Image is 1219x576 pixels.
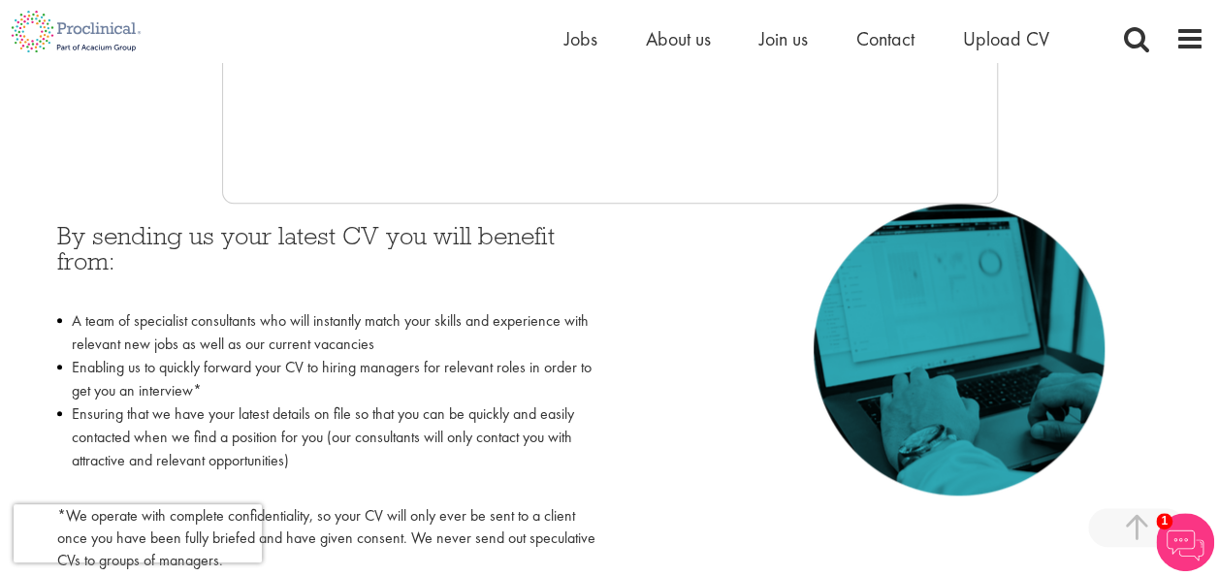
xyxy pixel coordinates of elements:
li: A team of specialist consultants who will instantly match your skills and experience with relevan... [57,309,595,356]
p: *We operate with complete confidentiality, so your CV will only ever be sent to a client once you... [57,505,595,572]
a: Jobs [564,26,597,51]
iframe: reCAPTCHA [14,504,262,562]
h3: By sending us your latest CV you will benefit from: [57,223,595,300]
a: Join us [759,26,808,51]
li: Ensuring that we have your latest details on file so that you can be quickly and easily contacted... [57,402,595,496]
a: Contact [856,26,914,51]
li: Enabling us to quickly forward your CV to hiring managers for relevant roles in order to get you ... [57,356,595,402]
span: 1 [1156,513,1172,529]
a: Upload CV [963,26,1049,51]
a: About us [646,26,711,51]
img: Chatbot [1156,513,1214,571]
